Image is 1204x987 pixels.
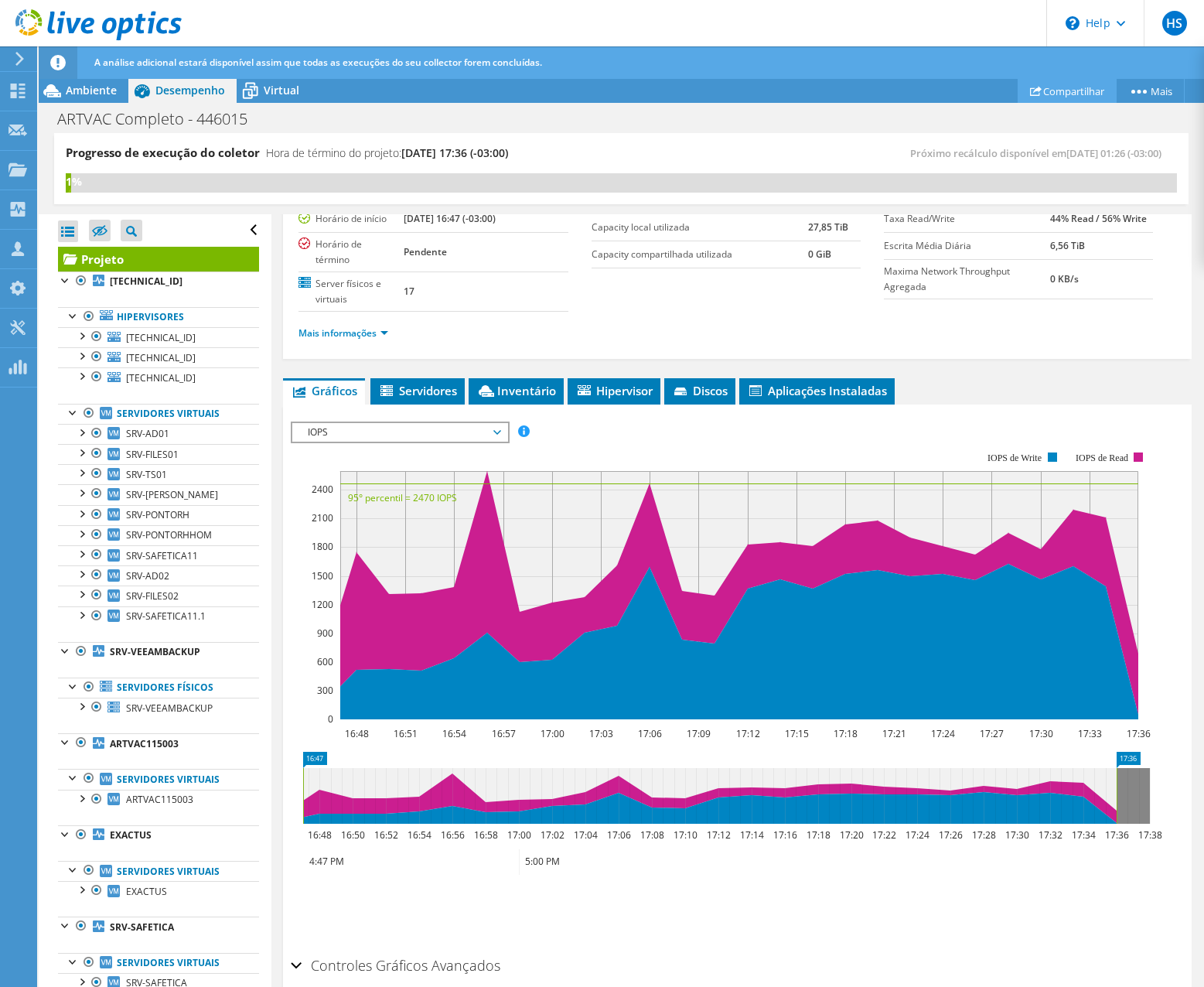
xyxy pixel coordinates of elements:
[126,488,218,501] span: SRV-[PERSON_NAME]
[1105,828,1129,842] text: 17:36
[1127,727,1151,740] text: 17:36
[66,173,71,190] div: 1%
[126,549,198,562] span: SRV-SAFETICA11
[807,828,831,842] text: 17:18
[58,444,259,464] a: SRV-FILES01
[312,483,333,496] text: 2400
[939,828,963,842] text: 17:26
[94,56,542,69] span: A análise adicional estará disponível assim que todas as execuções do seu collector forem concluí...
[747,383,887,398] span: Aplicações Instaladas
[785,727,809,740] text: 17:15
[972,828,996,842] text: 17:28
[1116,79,1185,103] a: Mais
[266,145,508,162] h4: Hora de término do projeto:
[980,727,1004,740] text: 17:27
[58,698,259,718] a: SRV-VEEAMBACKUP
[910,146,1169,160] span: Próximo recálculo disponível em
[58,769,259,789] a: Servidores virtuais
[110,275,182,288] b: [TECHNICAL_ID]
[58,733,259,753] a: ARTVAC115003
[298,276,404,307] label: Server físicos e virtuais
[672,383,728,398] span: Discos
[474,828,498,842] text: 16:58
[1066,146,1161,160] span: [DATE] 01:26 (-03:00)
[58,825,259,845] a: EXACTUS
[50,111,271,128] h1: ARTVAC Completo - 446015
[308,828,332,842] text: 16:48
[110,737,179,750] b: ARTVAC115003
[264,83,299,97] span: Virtual
[341,828,365,842] text: 16:50
[1162,11,1187,36] span: HS
[1029,727,1053,740] text: 17:30
[58,247,259,272] a: Projeto
[1039,828,1062,842] text: 17:32
[378,383,457,398] span: Servidores
[58,272,259,292] a: [TECHNICAL_ID]
[58,367,259,388] a: [TECHNICAL_ID]
[808,248,831,261] b: 0 GiB
[442,727,466,740] text: 16:54
[126,702,213,715] span: SRV-VEEAMBACKUP
[110,920,174,934] b: SRV-SAFETICA
[840,828,864,842] text: 17:20
[408,828,431,842] text: 16:54
[574,828,598,842] text: 17:04
[441,828,465,842] text: 16:56
[507,828,531,842] text: 17:00
[640,828,664,842] text: 17:08
[736,727,760,740] text: 17:12
[291,383,357,398] span: Gráficos
[312,511,333,524] text: 2100
[541,727,564,740] text: 17:00
[58,917,259,937] a: SRV-SAFETICA
[884,238,1051,254] label: Escrita Média Diária
[592,220,809,235] label: Capacity local utilizada
[58,327,259,347] a: [TECHNICAL_ID]
[1050,239,1085,252] b: 6,56 TiB
[58,790,259,810] a: ARTVAC115003
[312,598,333,611] text: 1200
[58,424,259,444] a: SRV-AD01
[126,448,179,461] span: SRV-FILES01
[607,828,631,842] text: 17:06
[906,828,929,842] text: 17:24
[126,508,189,521] span: SRV-PONTORH
[987,453,1042,463] text: IOPS de Write
[317,655,333,668] text: 600
[872,828,896,842] text: 17:22
[312,540,333,553] text: 1800
[394,727,418,740] text: 16:51
[126,610,206,623] span: SRV-SAFETICA11.1
[291,950,500,981] h2: Controles Gráficos Avançados
[298,326,388,340] a: Mais informações
[476,383,556,398] span: Inventário
[110,828,152,842] b: EXACTUS
[126,589,179,603] span: SRV-FILES02
[126,468,167,481] span: SRV-TS01
[1050,272,1079,285] b: 0 KB/s
[58,586,259,606] a: SRV-FILES02
[374,828,398,842] text: 16:52
[58,606,259,627] a: SRV-SAFETICA11.1
[317,627,333,640] text: 900
[312,569,333,582] text: 1500
[404,245,447,258] b: Pendente
[740,828,764,842] text: 17:14
[404,285,414,298] b: 17
[126,371,196,384] span: [TECHNICAL_ID]
[1076,453,1128,463] text: IOPS de Read
[401,145,508,160] span: [DATE] 17:36 (-03:00)
[58,678,259,698] a: Servidores físicos
[126,331,196,344] span: [TECHNICAL_ID]
[773,828,797,842] text: 17:16
[126,528,212,541] span: SRV-PONTORHHOM
[66,83,117,97] span: Ambiente
[126,793,193,806] span: ARTVAC115003
[834,727,858,740] text: 17:18
[707,828,731,842] text: 17:12
[884,211,1051,227] label: Taxa Read/Write
[110,645,200,658] b: SRV-VEEAMBACKUP
[58,404,259,424] a: Servidores virtuais
[687,727,711,740] text: 17:09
